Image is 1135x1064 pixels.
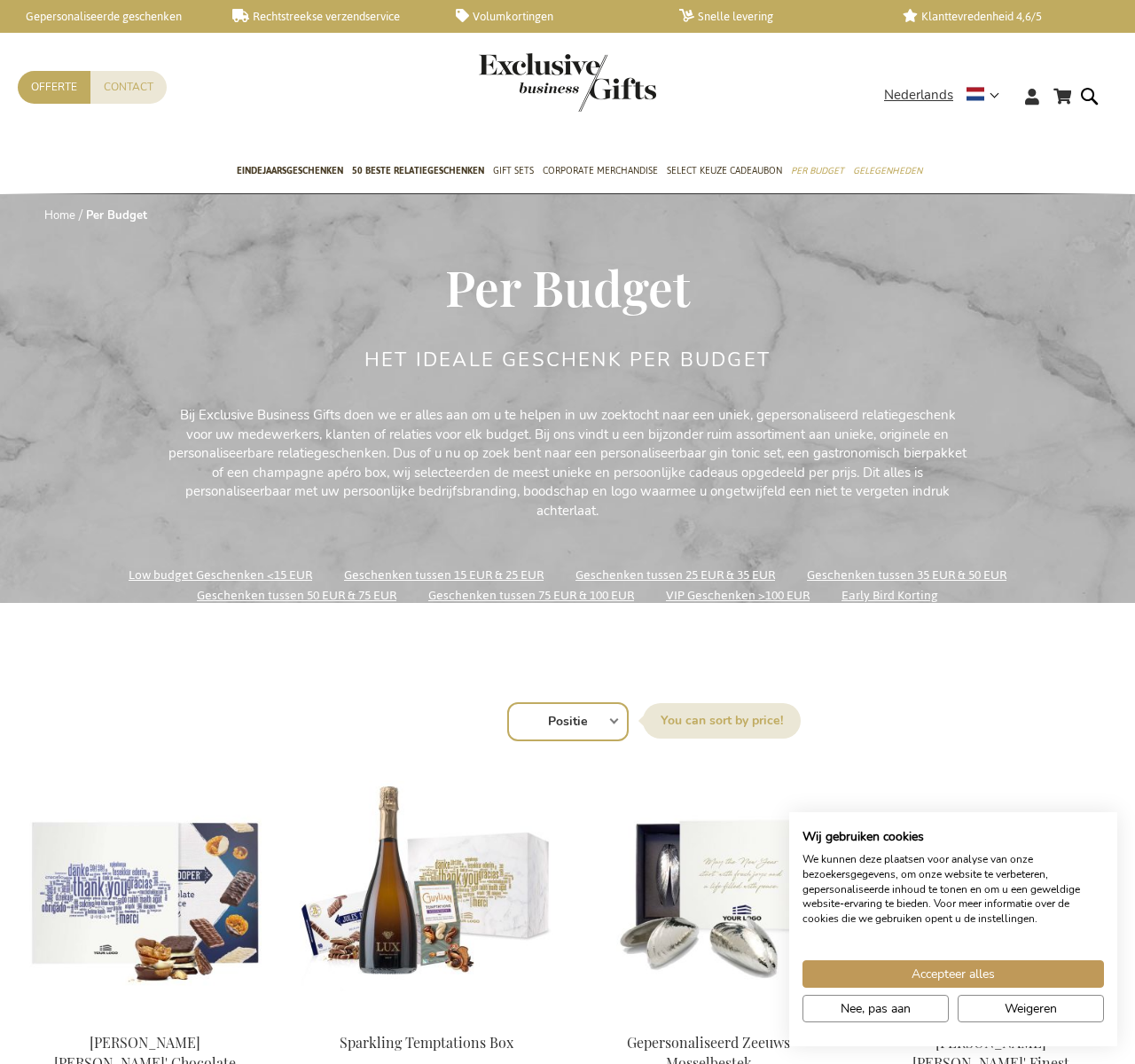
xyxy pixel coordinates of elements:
[129,563,312,587] a: Low budget Geschenken <15 EUR
[853,161,922,180] span: Gelegenheden
[232,9,427,24] a: Rechtstreekse verzendservice
[802,852,1104,927] p: We kunnen deze plaatsen voor analyse van onze bezoekersgegevens, om onze website te verbeteren, g...
[237,161,343,180] span: Eindejaarsgeschenken
[582,770,835,1018] img: Personalised Zeeland Mussel Cutlery
[445,254,690,319] span: Per Budget
[300,770,553,1018] img: Sparkling Temptations Bpx
[864,770,1117,1018] img: Jules Destrooper Jules' Finest Gift Box
[493,150,534,194] a: Gift Sets
[853,150,922,194] a: Gelegenheden
[18,770,271,1018] img: Jules Destrooper Jules' Chocolate Experience
[582,1011,835,1028] a: Personalised Zeeland Mussel Cutlery
[543,150,658,194] a: Corporate Merchandise
[344,563,544,587] a: Geschenken tussen 15 EUR & 25 EUR
[479,53,567,112] a: store logo
[456,9,651,24] a: Volumkortingen
[364,349,771,371] h2: Het ideale geschenk per budget
[802,960,1104,988] button: Accepteer alle cookies
[340,1033,513,1052] a: Sparkling Temptations Box
[807,563,1006,587] a: Geschenken tussen 35 EUR & 50 EUR
[679,9,874,24] a: Snelle levering
[9,9,204,24] a: Gepersonaliseerde geschenken
[841,583,938,607] a: Early Bird Korting
[90,71,167,104] a: Contact
[884,85,953,106] span: Nederlands
[667,150,782,194] a: Select Keuze Cadeaubon
[44,207,75,223] a: Home
[300,1011,553,1028] a: Sparkling Temptations Bpx
[903,9,1098,24] a: Klanttevredenheid 4,6/5
[1005,999,1057,1018] span: Weigeren
[168,406,967,520] p: Bij Exclusive Business Gifts doen we er alles aan om u te helpen in uw zoektocht naar een uniek, ...
[197,583,396,607] a: Geschenken tussen 50 EUR & 75 EUR
[18,71,90,104] a: Offerte
[791,161,844,180] span: Per Budget
[802,829,1104,845] h2: Wij gebruiken cookies
[352,161,484,180] span: 50 beste relatiegeschenken
[18,1011,271,1028] a: Jules Destrooper Jules' Chocolate Experience
[543,161,658,180] span: Corporate Merchandise
[428,583,634,607] a: Geschenken tussen 75 EUR & 100 EUR
[86,207,147,223] strong: Per Budget
[912,965,995,983] span: Accepteer alles
[791,150,844,194] a: Per Budget
[666,583,810,607] a: VIP Geschenken >100 EUR
[493,161,534,180] span: Gift Sets
[643,703,801,739] label: Sorteer op
[575,563,775,587] a: Geschenken tussen 25 EUR & 35 EUR
[958,995,1104,1022] button: Alle cookies weigeren
[841,999,911,1018] span: Nee, pas aan
[237,150,343,194] a: Eindejaarsgeschenken
[352,150,484,194] a: 50 beste relatiegeschenken
[802,995,949,1022] button: Pas cookie voorkeuren aan
[479,53,656,112] img: Exclusive Business gifts logo
[667,161,782,180] span: Select Keuze Cadeaubon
